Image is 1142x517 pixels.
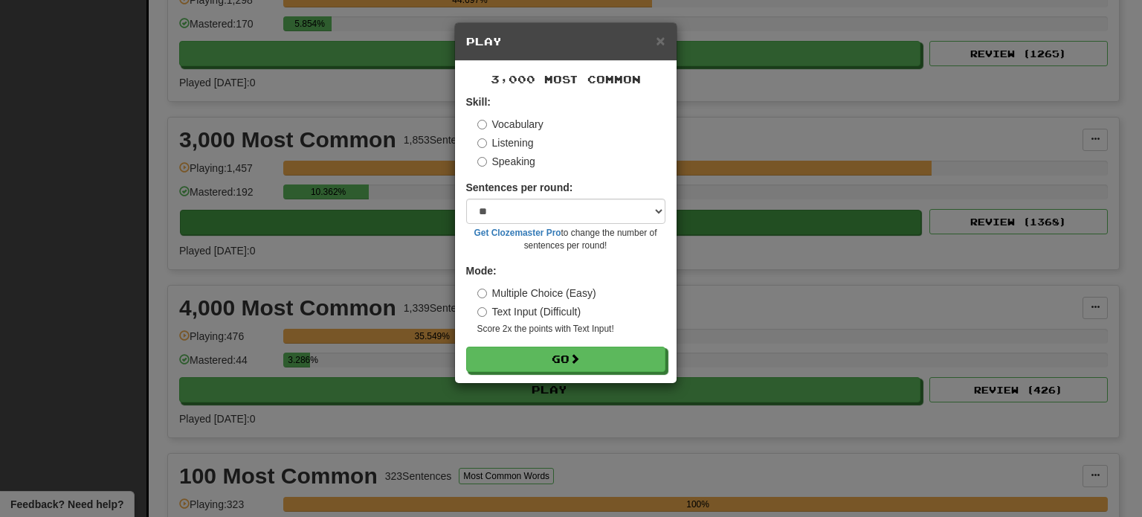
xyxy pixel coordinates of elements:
[656,32,665,49] span: ×
[477,138,487,148] input: Listening
[466,265,497,277] strong: Mode:
[491,73,641,86] span: 3,000 Most Common
[477,289,487,298] input: Multiple Choice (Easy)
[466,347,665,372] button: Go
[477,135,534,150] label: Listening
[466,180,573,195] label: Sentences per round:
[477,307,487,317] input: Text Input (Difficult)
[466,227,665,252] small: to change the number of sentences per round!
[477,323,665,335] small: Score 2x the points with Text Input !
[477,117,543,132] label: Vocabulary
[477,304,581,319] label: Text Input (Difficult)
[477,154,535,169] label: Speaking
[477,157,487,167] input: Speaking
[466,34,665,49] h5: Play
[466,96,491,108] strong: Skill:
[656,33,665,48] button: Close
[477,120,487,129] input: Vocabulary
[474,228,561,238] a: Get Clozemaster Pro
[477,286,596,301] label: Multiple Choice (Easy)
